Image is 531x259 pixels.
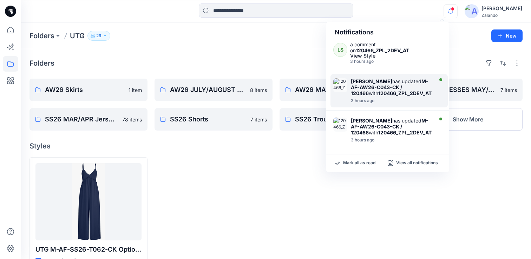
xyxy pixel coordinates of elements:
h4: Folders [29,59,54,67]
img: 120466_ZPL_2DEV_AT [333,118,347,132]
h4: Styles [29,142,523,150]
strong: M-AF-AW26-C043-CK / 120466 [351,118,428,135]
div: has updated with [351,78,432,96]
a: AW26 DRESSES MAY/JUNE7 items [405,79,523,101]
div: mentioned you in a comment on [350,35,432,53]
p: UTG [70,31,85,41]
p: UTG M-AF-SS26-T062-CK Option B [35,245,142,254]
div: View Style [350,53,432,58]
div: LS [333,43,347,57]
a: UTG M-AF-SS26-T062-CK Option B [35,163,142,240]
div: has updated with [351,118,432,135]
p: SS26 MAR/APR Jersey Tops [45,114,118,124]
p: 1 item [129,86,142,94]
div: Wednesday, October 01, 2025 12:48 [350,59,432,64]
a: Folders [29,31,54,41]
p: 7 items [500,86,517,94]
div: [PERSON_NAME] [481,4,522,13]
button: 29 [87,31,110,41]
a: AW26 Skirts1 item [29,79,147,101]
button: Show More [405,108,523,131]
strong: [PERSON_NAME] [351,118,392,124]
strong: 120466_ZPL_2DEV_AT [378,90,432,96]
div: Notifications [326,22,449,43]
strong: 120466_ZPL_2DEV_AT [378,129,432,135]
p: AW26 Skirts [45,85,124,95]
p: 7 items [250,116,267,123]
div: Zalando [481,13,522,18]
a: AW26 MAY/JUNE JERSEY TOPS19 items [280,79,398,101]
p: AW26 MAY/JUNE JERSEY TOPS [295,85,369,95]
p: SS26 Trousers (Clone) [295,114,371,124]
strong: M-AF-AW26-C043-CK / 120466 [351,78,428,96]
p: AW26 JULY/AUGUST JERSEY TOPS [170,85,246,95]
p: AW26 DRESSES MAY/JUNE [420,85,496,95]
p: 78 items [122,116,142,123]
p: 8 items [250,86,267,94]
a: SS26 Trousers (Clone)6 items [280,108,398,131]
div: Wednesday, October 01, 2025 12:46 [351,138,432,142]
img: 120466_ZPL_2DEV_AT [333,78,347,92]
p: View all notifications [396,160,438,166]
p: Mark all as read [343,160,375,166]
img: avatar [465,4,479,18]
a: SS26 MAR/APR Jersey Tops78 items [29,108,147,131]
p: 29 [96,32,101,40]
a: AW26 JULY/AUGUST JERSEY TOPS8 items [155,79,273,101]
div: Wednesday, October 01, 2025 12:48 [351,98,432,103]
button: New [491,29,523,42]
p: SS26 Shorts [170,114,246,124]
a: SS26 Shorts7 items [155,108,273,131]
strong: [PERSON_NAME] [351,78,392,84]
strong: 120466_ZPL_2DEV_AT [356,47,409,53]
